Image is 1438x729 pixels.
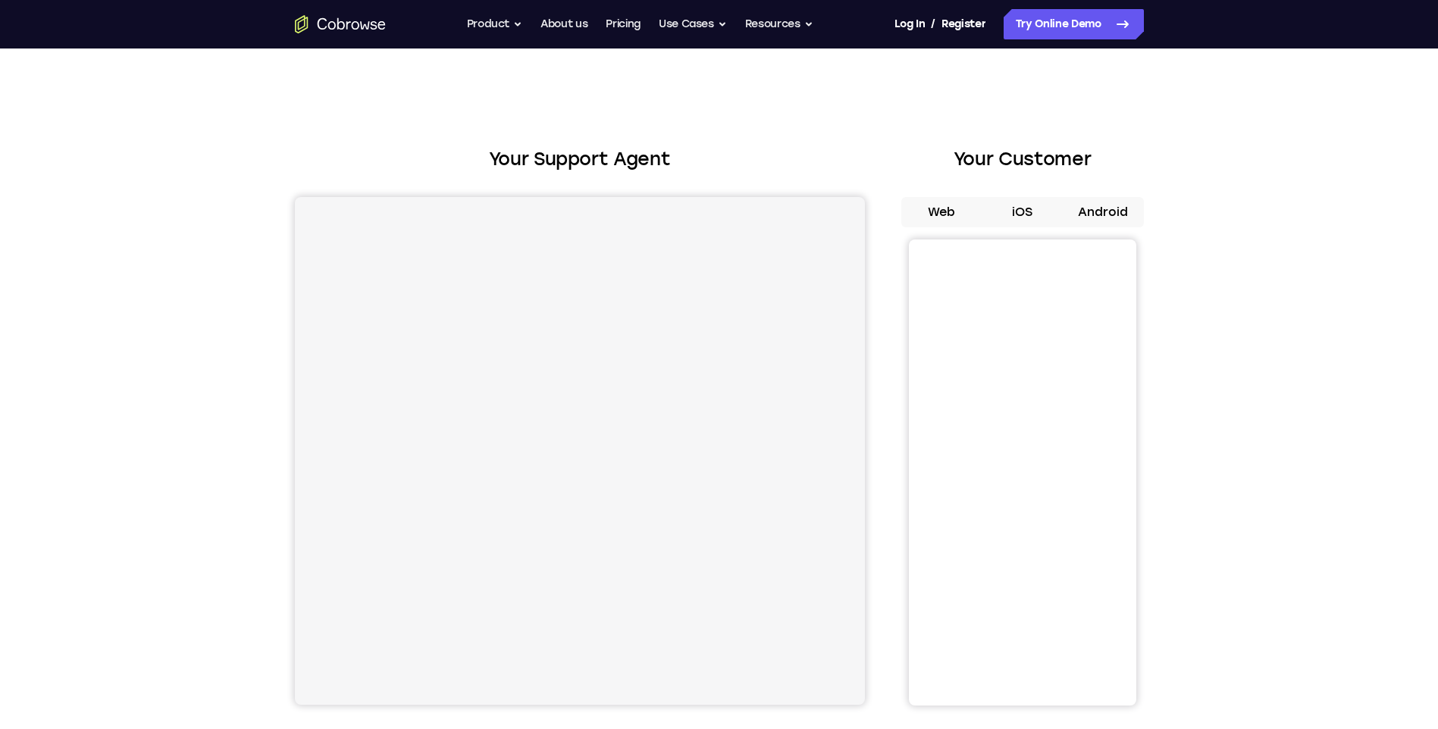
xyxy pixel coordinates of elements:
[295,145,865,173] h2: Your Support Agent
[901,145,1144,173] h2: Your Customer
[606,9,641,39] a: Pricing
[1063,197,1144,227] button: Android
[295,15,386,33] a: Go to the home page
[931,15,935,33] span: /
[659,9,727,39] button: Use Cases
[467,9,523,39] button: Product
[1004,9,1144,39] a: Try Online Demo
[894,9,925,39] a: Log In
[941,9,985,39] a: Register
[745,9,813,39] button: Resources
[540,9,587,39] a: About us
[901,197,982,227] button: Web
[295,197,865,705] iframe: Agent
[982,197,1063,227] button: iOS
